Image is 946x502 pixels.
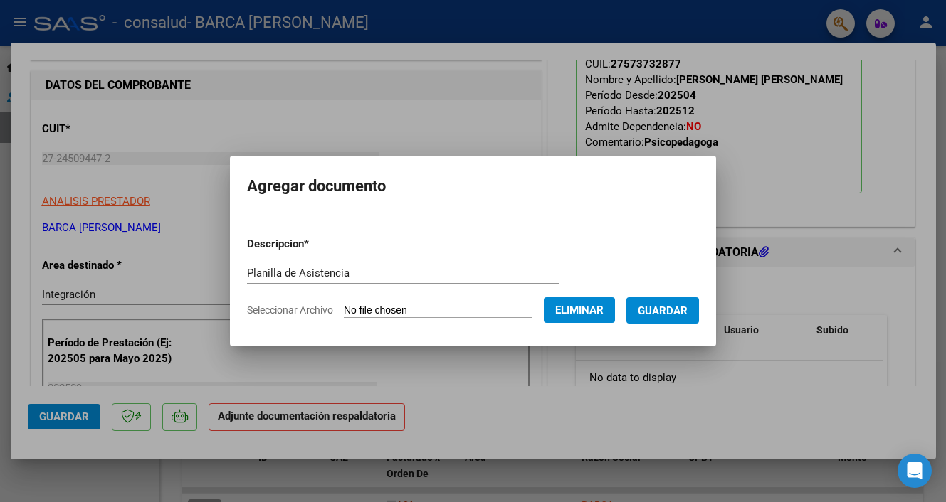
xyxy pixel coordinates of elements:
[898,454,932,488] div: Open Intercom Messenger
[247,173,699,200] h2: Agregar documento
[247,304,333,316] span: Seleccionar Archivo
[247,236,383,252] p: Descripcion
[626,297,699,324] button: Guardar
[544,297,615,323] button: Eliminar
[555,304,604,316] span: Eliminar
[638,304,688,317] span: Guardar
